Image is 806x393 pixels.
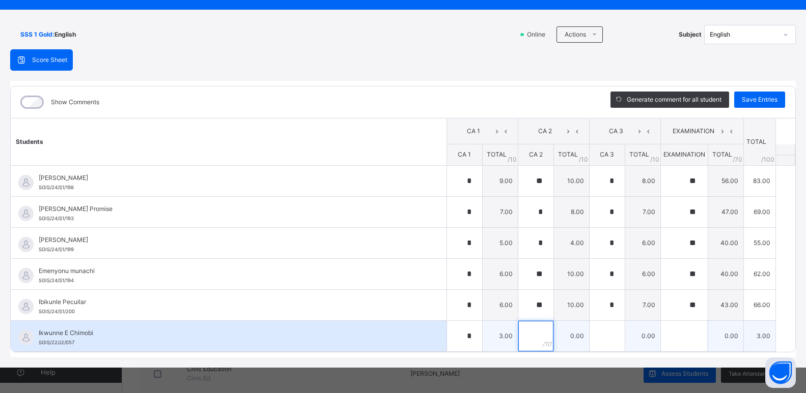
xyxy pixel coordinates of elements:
[625,258,660,289] td: 6.00
[18,206,34,221] img: default.svg
[553,258,589,289] td: 10.00
[553,196,589,227] td: 8.00
[565,30,586,39] span: Actions
[39,340,74,345] span: SGIS/22/J2/057
[600,150,614,158] span: CA 3
[743,258,775,289] td: 62.00
[526,30,551,39] span: Online
[710,30,777,39] div: English
[743,196,775,227] td: 69.00
[625,227,660,258] td: 6.00
[39,328,424,338] span: Ikwunne E Chimobi
[708,227,743,258] td: 40.00
[529,150,543,158] span: CA 2
[39,278,74,283] span: SGIS/24/S1/194
[16,138,43,145] span: Students
[625,165,660,196] td: 8.00
[482,227,518,258] td: 5.00
[761,155,774,164] span: /100
[743,320,775,351] td: 3.00
[482,196,518,227] td: 7.00
[526,127,564,136] span: CA 2
[708,196,743,227] td: 47.00
[20,30,54,39] span: SSS 1 Gold :
[39,266,424,276] span: Emenyonu munachi
[765,357,796,388] button: Open asap
[708,258,743,289] td: 40.00
[733,155,742,164] span: / 70
[743,118,775,166] th: TOTAL
[743,289,775,320] td: 66.00
[32,55,67,65] span: Score Sheet
[482,165,518,196] td: 9.00
[742,95,777,104] span: Save Entries
[708,165,743,196] td: 56.00
[743,165,775,196] td: 83.00
[625,289,660,320] td: 7.00
[508,155,517,164] span: / 10
[743,227,775,258] td: 55.00
[482,258,518,289] td: 6.00
[579,155,588,164] span: / 10
[39,216,74,221] span: SGIS/24/S1/193
[663,150,705,158] span: EXAMINATION
[679,30,702,39] span: Subject
[553,165,589,196] td: 10.00
[39,247,74,252] span: SGIS/24/S1/199
[482,320,518,351] td: 3.00
[39,173,424,183] span: [PERSON_NAME]
[39,204,424,214] span: [PERSON_NAME] Promise
[553,289,589,320] td: 10.00
[708,289,743,320] td: 43.00
[458,150,471,158] span: CA 1
[669,127,718,136] span: EXAMINATION
[455,127,493,136] span: CA 1
[39,235,424,245] span: [PERSON_NAME]
[54,30,76,39] span: English
[629,150,649,158] span: TOTAL
[51,98,99,107] label: Show Comments
[650,155,659,164] span: / 10
[553,227,589,258] td: 4.00
[18,175,34,190] img: default.svg
[482,289,518,320] td: 6.00
[708,320,743,351] td: 0.00
[597,127,635,136] span: CA 3
[712,150,732,158] span: TOTAL
[39,297,424,307] span: Ibikunle Pecuilar
[18,330,34,345] img: default.svg
[39,309,75,314] span: SGIS/24/S1/200
[627,95,721,104] span: Generate comment for all student
[558,150,578,158] span: TOTAL
[18,299,34,314] img: default.svg
[625,320,660,351] td: 0.00
[487,150,507,158] span: TOTAL
[18,268,34,283] img: default.svg
[39,185,74,190] span: SGIS/24/S1/198
[553,320,589,351] td: 0.00
[625,196,660,227] td: 7.00
[18,237,34,252] img: default.svg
